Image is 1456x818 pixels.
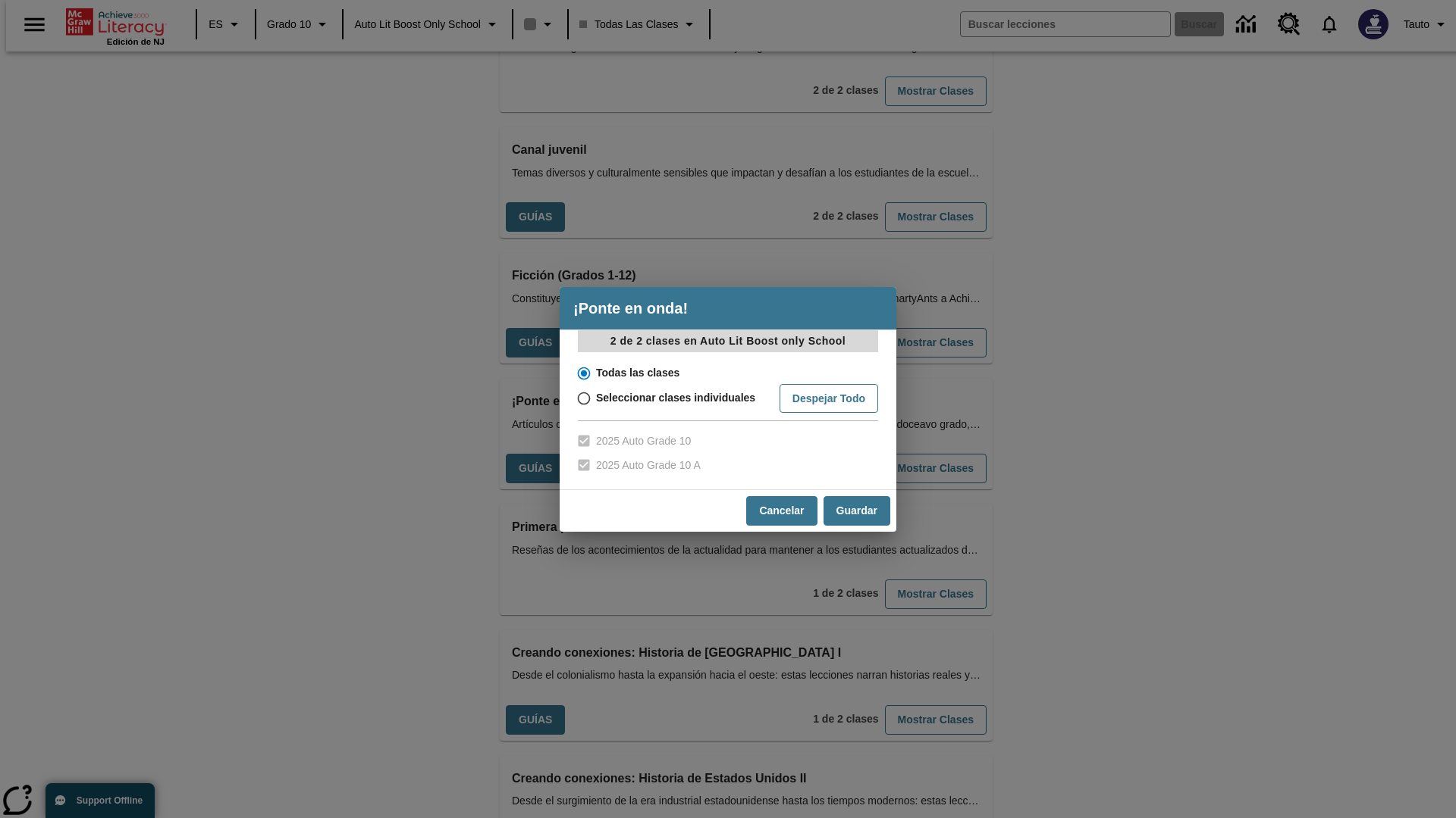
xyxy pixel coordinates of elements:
span: 2025 Auto Grade 10 [596,433,691,449]
button: Cancelar [746,496,817,526]
span: 2025 Auto Grade 10 A [596,457,701,473]
span: Todas las clases [596,365,679,381]
button: Guardar [824,496,890,526]
h4: ¡Ponte en onda! [560,287,896,329]
span: Seleccionar clases individuales [596,390,755,406]
p: 2 de 2 clases en Auto Lit Boost only School [578,330,878,352]
button: Despejar todo [780,384,878,414]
